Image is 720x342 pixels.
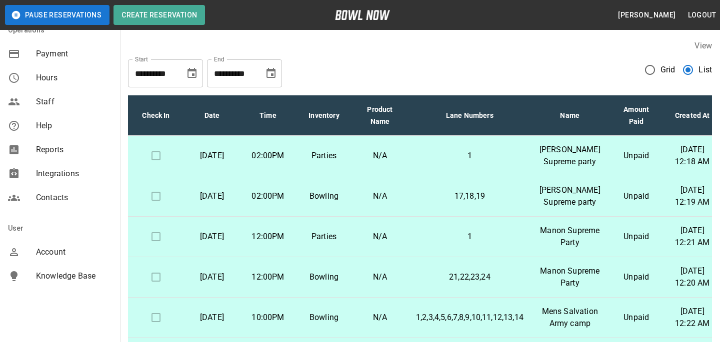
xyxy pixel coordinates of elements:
p: 02:00PM [248,190,288,202]
span: Grid [660,64,675,76]
p: Mens Salvation Army camp [539,306,600,330]
th: Name [531,95,608,136]
span: Hours [36,72,112,84]
p: N/A [360,231,400,243]
p: [DATE] 12:21 AM [672,225,712,249]
p: Bowling [304,271,344,283]
span: Integrations [36,168,112,180]
p: 12:00PM [248,271,288,283]
label: View [694,41,712,50]
p: [DATE] [192,150,232,162]
th: Inventory [296,95,352,136]
span: Help [36,120,112,132]
p: Parties [304,231,344,243]
th: Time [240,95,296,136]
p: Unpaid [616,150,656,162]
p: N/A [360,190,400,202]
p: Bowling [304,190,344,202]
p: 1,2,3,4,5,6,7,8,9,10,11,12,13,14 [416,312,523,324]
span: Contacts [36,192,112,204]
span: Payment [36,48,112,60]
p: 02:00PM [248,150,288,162]
p: N/A [360,150,400,162]
button: Choose date, selected date is Sep 16, 2025 [182,63,202,83]
span: Knowledge Base [36,270,112,282]
p: Unpaid [616,231,656,243]
p: 1 [416,231,523,243]
p: Parties [304,150,344,162]
th: Check In [128,95,184,136]
span: Account [36,246,112,258]
th: Amount Paid [608,95,664,136]
button: Choose date, selected date is Oct 16, 2025 [261,63,281,83]
button: Pause Reservations [5,5,109,25]
p: 17,18,19 [416,190,523,202]
th: Product Name [352,95,408,136]
p: [DATE] 12:20 AM [672,265,712,289]
p: [DATE] [192,190,232,202]
th: Lane Numbers [408,95,531,136]
p: N/A [360,271,400,283]
p: [DATE] [192,271,232,283]
button: [PERSON_NAME] [614,6,679,24]
p: [PERSON_NAME] Supreme party [539,184,600,208]
p: Manon Supreme Party [539,265,600,289]
p: Unpaid [616,271,656,283]
button: Logout [684,6,720,24]
p: Unpaid [616,312,656,324]
span: List [698,64,712,76]
p: [DATE] 12:22 AM [672,306,712,330]
p: N/A [360,312,400,324]
p: [DATE] [192,312,232,324]
p: 1 [416,150,523,162]
button: Create Reservation [113,5,205,25]
p: [PERSON_NAME] Supreme party [539,144,600,168]
p: Manon Supreme Party [539,225,600,249]
span: Staff [36,96,112,108]
th: Date [184,95,240,136]
p: Unpaid [616,190,656,202]
p: [DATE] 12:19 AM [672,184,712,208]
p: [DATE] 12:18 AM [672,144,712,168]
p: 21,22,23,24 [416,271,523,283]
p: 10:00PM [248,312,288,324]
p: [DATE] [192,231,232,243]
img: logo [335,10,390,20]
span: Reports [36,144,112,156]
p: Bowling [304,312,344,324]
p: 12:00PM [248,231,288,243]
